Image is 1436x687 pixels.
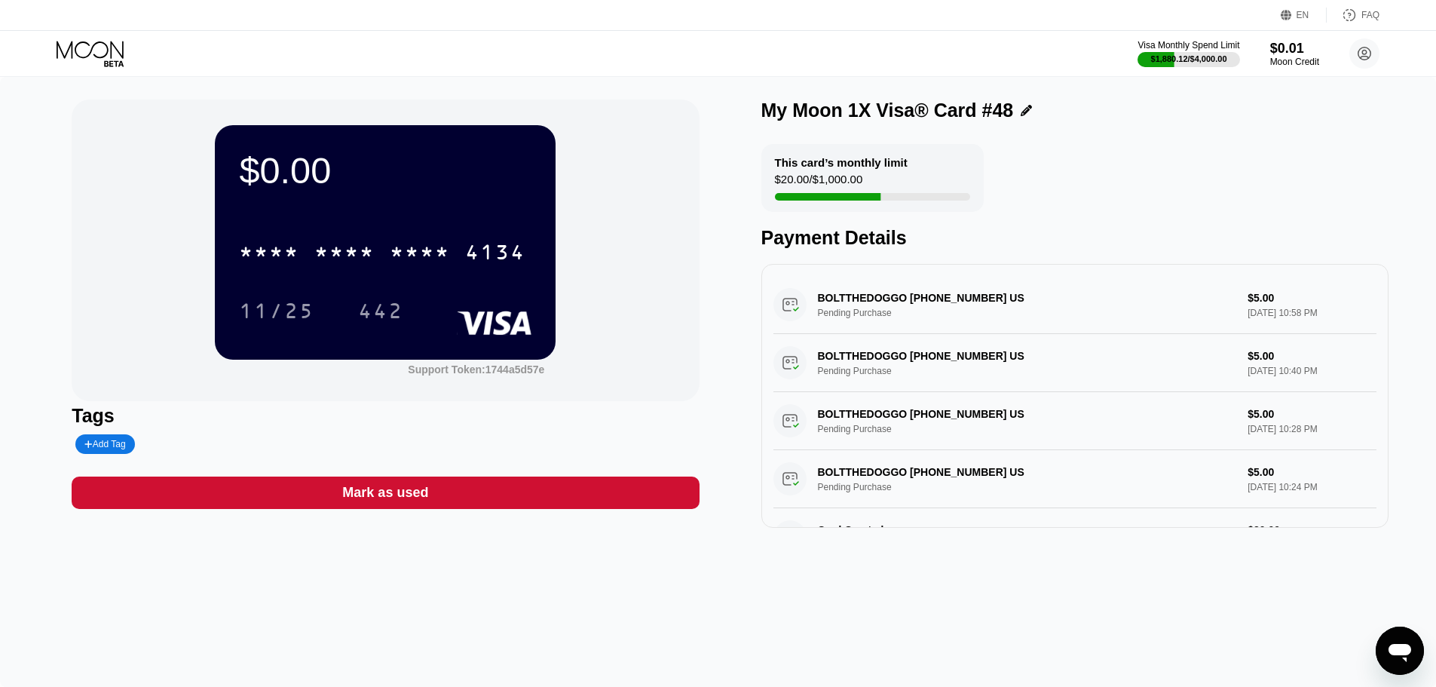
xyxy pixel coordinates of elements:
[761,227,1389,249] div: Payment Details
[72,405,699,427] div: Tags
[358,301,403,325] div: 442
[1270,41,1319,57] div: $0.01
[1270,41,1319,67] div: $0.01Moon Credit
[1297,10,1309,20] div: EN
[775,156,908,169] div: This card’s monthly limit
[228,292,326,330] div: 11/25
[239,301,314,325] div: 11/25
[75,434,134,454] div: Add Tag
[1361,10,1379,20] div: FAQ
[1151,54,1227,63] div: $1,880.12 / $4,000.00
[761,100,1014,121] div: My Moon 1X Visa® Card #48
[72,477,699,509] div: Mark as used
[239,149,531,192] div: $0.00
[1281,8,1327,23] div: EN
[1327,8,1379,23] div: FAQ
[775,173,863,193] div: $20.00 / $1,000.00
[408,363,544,376] div: Support Token:1744a5d57e
[1270,57,1319,67] div: Moon Credit
[1376,627,1424,675] iframe: Button to launch messaging window
[84,439,125,449] div: Add Tag
[342,484,428,501] div: Mark as used
[347,292,415,330] div: 442
[1137,40,1239,51] div: Visa Monthly Spend Limit
[465,242,525,266] div: 4134
[408,363,544,376] div: Support Token: 1744a5d57e
[1137,40,1239,67] div: Visa Monthly Spend Limit$1,880.12/$4,000.00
